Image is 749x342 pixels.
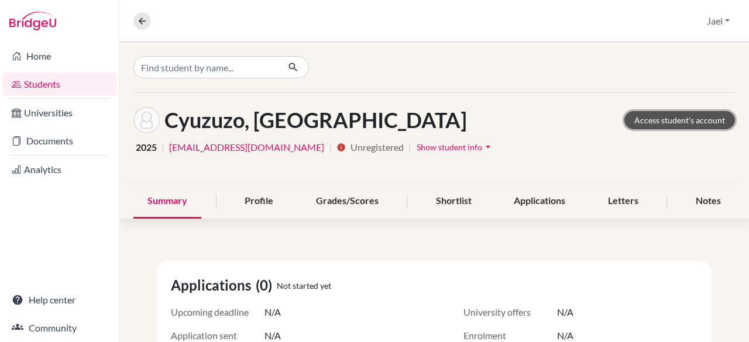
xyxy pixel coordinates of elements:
span: Show student info [417,142,482,152]
span: 2025 [136,140,157,154]
button: Show student infoarrow_drop_down [416,138,494,156]
button: Jael [702,10,735,32]
img: Bridge-U [9,12,56,30]
i: info [336,143,346,152]
div: Grades/Scores [302,184,393,219]
a: Universities [2,101,116,125]
a: Students [2,72,116,96]
img: Noria Cyuzuzo's avatar [133,107,160,133]
span: N/A [557,305,573,319]
div: Letters [594,184,652,219]
a: Help center [2,288,116,312]
div: Applications [500,184,579,219]
input: Find student by name... [133,56,279,78]
span: | [162,140,164,154]
span: | [408,140,411,154]
div: Profile [231,184,287,219]
a: Community [2,316,116,340]
div: Shortlist [422,184,486,219]
i: arrow_drop_down [482,141,494,153]
span: Applications [171,275,256,296]
span: N/A [264,305,281,319]
a: Home [2,44,116,68]
span: Not started yet [277,279,331,292]
a: Documents [2,129,116,153]
h1: Cyuzuzo, [GEOGRAPHIC_DATA] [164,108,467,133]
span: | [329,140,332,154]
span: University offers [463,305,557,319]
div: Summary [133,184,201,219]
span: (0) [256,275,277,296]
span: Upcoming deadline [171,305,264,319]
a: Access student's account [624,111,735,129]
a: [EMAIL_ADDRESS][DOMAIN_NAME] [169,140,324,154]
a: Analytics [2,158,116,181]
div: Notes [682,184,735,219]
span: Unregistered [351,140,404,154]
